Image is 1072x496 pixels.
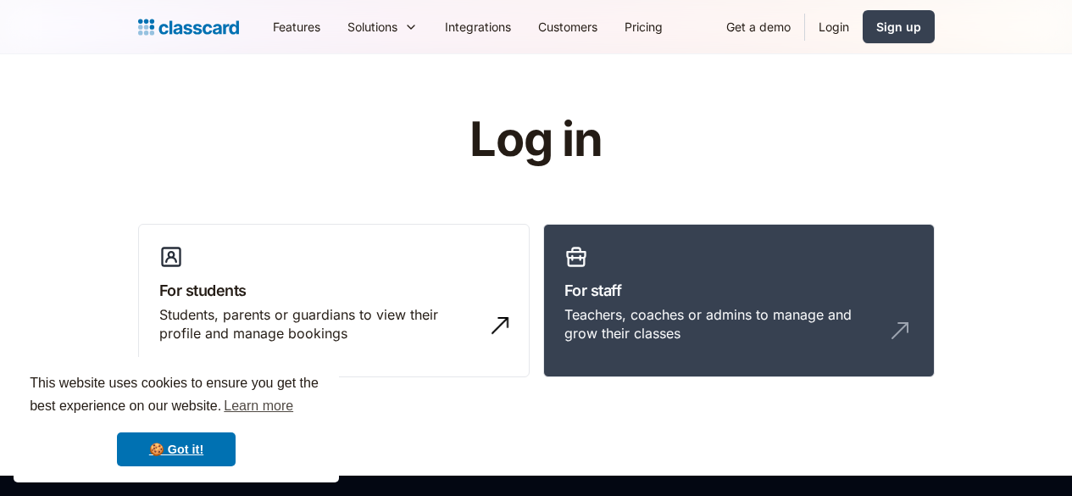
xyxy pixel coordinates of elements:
[30,373,323,419] span: This website uses cookies to ensure you get the best experience on our website.
[159,305,475,343] div: Students, parents or guardians to view their profile and manage bookings
[159,279,508,302] h3: For students
[117,432,236,466] a: dismiss cookie message
[138,224,530,378] a: For studentsStudents, parents or guardians to view their profile and manage bookings
[334,8,431,46] div: Solutions
[431,8,525,46] a: Integrations
[543,224,935,378] a: For staffTeachers, coaches or admins to manage and grow their classes
[267,114,805,166] h1: Log in
[805,8,863,46] a: Login
[138,15,239,39] a: home
[259,8,334,46] a: Features
[14,357,339,482] div: cookieconsent
[564,279,914,302] h3: For staff
[611,8,676,46] a: Pricing
[564,305,880,343] div: Teachers, coaches or admins to manage and grow their classes
[525,8,611,46] a: Customers
[347,18,397,36] div: Solutions
[221,393,296,419] a: learn more about cookies
[863,10,935,43] a: Sign up
[876,18,921,36] div: Sign up
[713,8,804,46] a: Get a demo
